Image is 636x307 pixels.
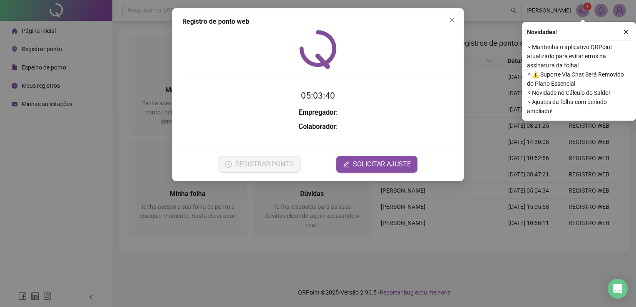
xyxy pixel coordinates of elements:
h3: : [182,107,454,118]
span: close [623,29,629,35]
time: 05:03:40 [301,91,335,101]
button: Close [445,13,459,27]
span: ⚬ Novidade no Cálculo do Saldo! [527,88,631,97]
img: QRPoint [299,30,337,69]
button: editSOLICITAR AJUSTE [336,156,417,173]
div: Registro de ponto web [182,17,454,27]
span: close [449,17,455,23]
button: REGISTRAR PONTO [219,156,301,173]
span: SOLICITAR AJUSTE [353,159,411,169]
h3: : [182,121,454,132]
span: edit [343,161,350,168]
strong: Empregador [299,109,336,116]
div: Open Intercom Messenger [608,279,628,299]
span: ⚬ Mantenha o aplicativo QRPoint atualizado para evitar erros na assinatura da folha! [527,42,631,70]
span: ⚬ Ajustes da folha com período ampliado! [527,97,631,116]
strong: Colaborador [298,123,336,131]
span: ⚬ ⚠️ Suporte Via Chat Será Removido do Plano Essencial [527,70,631,88]
span: Novidades ! [527,27,557,37]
